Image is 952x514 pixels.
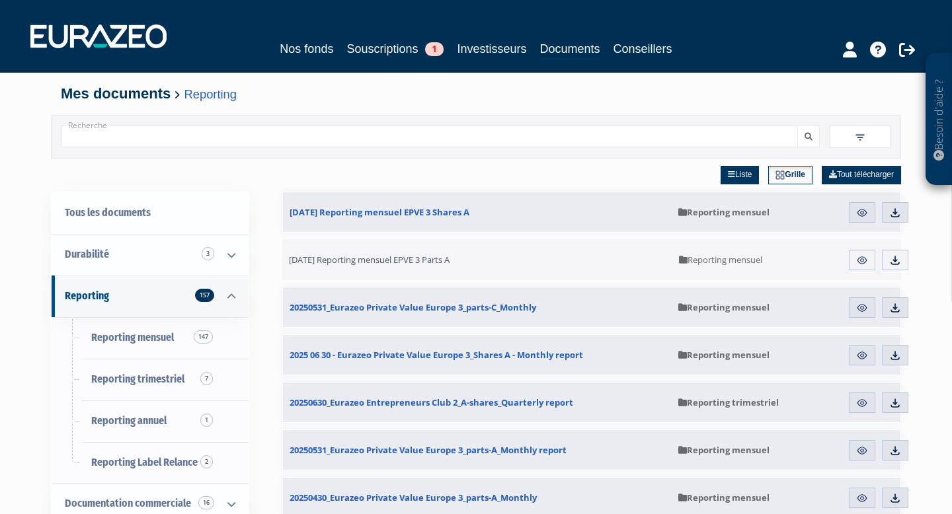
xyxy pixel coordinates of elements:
a: Reporting [184,87,237,101]
img: download.svg [889,445,901,457]
a: 20250531_Eurazeo Private Value Europe 3_parts-A_Monthly report [283,430,672,470]
span: 1 [200,414,213,427]
span: 1 [425,42,444,56]
span: Reporting mensuel [679,254,762,266]
img: 1732889491-logotype_eurazeo_blanc_rvb.png [30,24,167,48]
span: 147 [194,330,213,344]
span: 20250630_Eurazeo Entrepreneurs Club 2_A-shares_Quarterly report [290,396,573,408]
img: download.svg [889,492,901,504]
img: eye.svg [856,207,868,219]
a: Tous les documents [52,192,249,234]
input: Recherche [61,126,798,147]
img: filter.svg [854,131,866,143]
span: Reporting mensuel [91,331,174,344]
a: Reporting Label Relance2 [52,442,249,484]
img: grid.svg [775,170,785,180]
img: download.svg [889,254,901,266]
span: Reporting [65,289,109,302]
img: download.svg [889,397,901,409]
span: 20250531_Eurazeo Private Value Europe 3_parts-A_Monthly report [290,444,567,456]
img: download.svg [889,349,901,361]
img: eye.svg [856,397,868,409]
h4: Mes documents [61,86,891,102]
a: Investisseurs [457,40,526,58]
a: Reporting trimestriel7 [52,359,249,400]
span: Reporting mensuel [678,444,770,456]
a: Grille [768,166,813,184]
span: Durabilité [65,248,109,260]
span: 20250531_Eurazeo Private Value Europe 3_parts-C_Monthly [290,301,536,313]
p: Besoin d'aide ? [932,60,947,179]
a: [DATE] Reporting mensuel EPVE 3 Parts A [282,239,672,280]
img: eye.svg [856,445,868,457]
span: 2 [200,455,213,468]
span: 7 [200,372,213,385]
a: Durabilité 3 [52,234,249,275]
a: Souscriptions1 [346,40,444,58]
a: Reporting annuel1 [52,400,249,442]
img: download.svg [889,302,901,314]
a: Documents [540,40,600,60]
span: Reporting trimestriel [678,396,779,408]
span: Reporting mensuel [678,349,770,361]
a: Reporting mensuel147 [52,317,249,359]
a: Tout télécharger [822,166,901,184]
span: [DATE] Reporting mensuel EPVE 3 Shares A [290,206,469,218]
a: [DATE] Reporting mensuel EPVE 3 Shares A [283,192,672,232]
img: download.svg [889,207,901,219]
span: Documentation commerciale [65,497,191,509]
span: Reporting trimestriel [91,373,184,385]
a: Nos fonds [280,40,333,58]
span: Reporting mensuel [678,206,770,218]
span: 20250430_Eurazeo Private Value Europe 3_parts-A_Monthly [290,492,537,503]
span: Reporting mensuel [678,301,770,313]
img: eye.svg [856,492,868,504]
span: Reporting Label Relance [91,456,198,468]
img: eye.svg [856,302,868,314]
span: Reporting mensuel [678,492,770,503]
a: Reporting 157 [52,275,249,317]
a: Conseillers [614,40,672,58]
span: [DATE] Reporting mensuel EPVE 3 Parts A [289,254,450,266]
span: Reporting annuel [91,414,167,427]
span: 16 [198,496,214,509]
a: 20250630_Eurazeo Entrepreneurs Club 2_A-shares_Quarterly report [283,383,672,422]
span: 3 [202,247,214,260]
img: eye.svg [856,349,868,361]
a: Liste [721,166,759,184]
img: eye.svg [856,254,868,266]
a: 20250531_Eurazeo Private Value Europe 3_parts-C_Monthly [283,287,672,327]
a: 2025 06 30 - Eurazeo Private Value Europe 3_Shares A - Monthly report [283,335,672,375]
span: 2025 06 30 - Eurazeo Private Value Europe 3_Shares A - Monthly report [290,349,583,361]
span: 157 [195,289,214,302]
